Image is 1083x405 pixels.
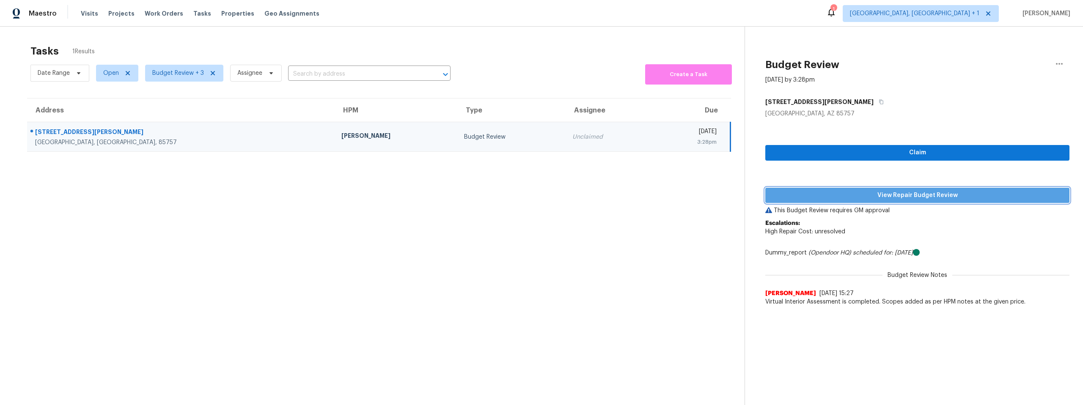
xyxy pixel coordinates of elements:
div: [GEOGRAPHIC_DATA], AZ 85757 [765,109,1069,118]
h5: [STREET_ADDRESS][PERSON_NAME] [765,98,874,106]
span: Date Range [38,69,70,77]
span: Work Orders [145,9,183,18]
span: Maestro [29,9,57,18]
button: Claim [765,145,1069,161]
th: Type [457,99,565,122]
i: scheduled for: [DATE] [853,250,913,256]
th: Assignee [566,99,652,122]
h2: Tasks [30,47,59,55]
span: [PERSON_NAME] [1019,9,1070,18]
span: Geo Assignments [264,9,319,18]
div: 3:28pm [659,138,717,146]
b: Escalations: [765,220,800,226]
span: Visits [81,9,98,18]
span: Open [103,69,119,77]
div: 1 [830,5,836,14]
span: [PERSON_NAME] [765,289,816,298]
span: Virtual Interior Assessment is completed. Scopes added as per HPM notes at the given price. [765,298,1069,306]
span: Budget Review + 3 [152,69,204,77]
p: This Budget Review requires GM approval [765,206,1069,215]
h2: Budget Review [765,60,839,69]
div: Dummy_report [765,249,1069,257]
button: Copy Address [874,94,885,109]
div: [PERSON_NAME] [341,131,451,142]
input: Search by address [288,68,427,81]
button: Open [440,68,451,80]
th: Due [652,99,731,122]
span: View Repair Budget Review [772,190,1063,201]
span: Tasks [193,11,211,16]
div: [DATE] [659,127,717,138]
i: (Opendoor HQ) [808,250,851,256]
span: 1 Results [72,47,95,56]
div: Budget Review [464,133,558,141]
span: [DATE] 15:27 [819,290,854,296]
span: Create a Task [649,70,728,79]
div: Unclaimed [572,133,645,141]
span: High Repair Cost: unresolved [765,229,845,235]
div: [GEOGRAPHIC_DATA], [GEOGRAPHIC_DATA], 85757 [35,138,328,147]
th: HPM [335,99,458,122]
span: Projects [108,9,135,18]
span: Budget Review Notes [882,271,952,279]
th: Address [27,99,335,122]
span: Properties [221,9,254,18]
span: Assignee [237,69,262,77]
button: Create a Task [645,64,732,85]
div: [STREET_ADDRESS][PERSON_NAME] [35,128,328,138]
span: Claim [772,148,1063,158]
div: [DATE] by 3:28pm [765,76,815,84]
span: [GEOGRAPHIC_DATA], [GEOGRAPHIC_DATA] + 1 [850,9,979,18]
button: View Repair Budget Review [765,188,1069,203]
